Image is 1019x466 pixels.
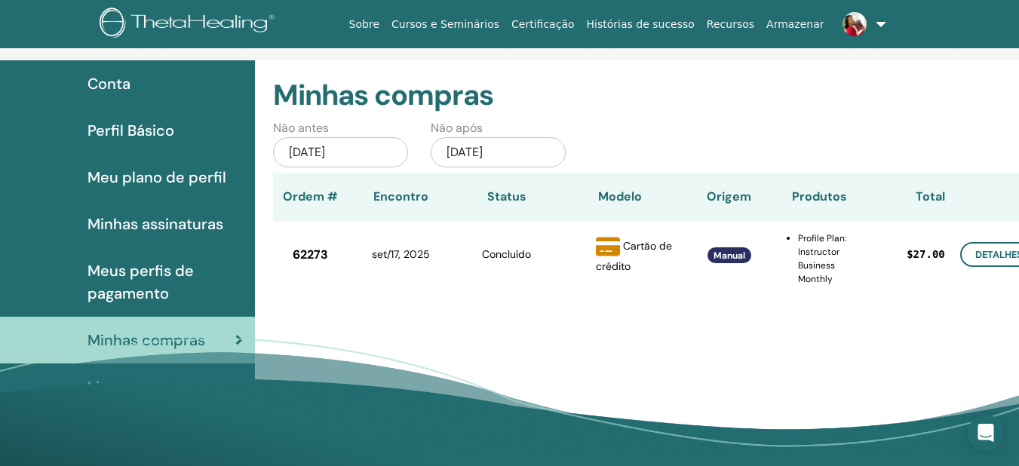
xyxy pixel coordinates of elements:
span: 27.00 [913,247,945,262]
th: Produtos [778,173,847,221]
a: Cursos e Seminários [385,11,505,38]
label: Não antes [273,119,329,137]
th: Modelo [560,173,680,221]
span: Meu plano de perfil [87,166,226,189]
div: set/17, 2025 [348,247,454,262]
span: Concluído [482,247,531,261]
span: Minhas compras [87,329,205,351]
label: Não após [431,119,483,137]
span: $ [907,247,913,262]
div: [DATE] [273,137,408,167]
span: Cartão de crédito [596,239,672,273]
span: Perfil Básico [87,119,174,142]
span: 62273 [293,246,328,264]
div: Total [847,188,945,206]
div: Open Intercom Messenger [968,415,1004,451]
span: Conta [87,72,130,95]
a: Certificação [505,11,580,38]
th: Origem [680,173,778,221]
span: Manual [714,250,745,262]
th: Ordem # [273,173,348,221]
div: [DATE] [431,137,566,167]
img: default.jpg [843,12,867,36]
img: logo.png [100,8,280,41]
a: Histórias de sucesso [581,11,701,38]
span: Minhas assinaturas [87,213,223,235]
a: Recursos [701,11,760,38]
a: Armazenar [760,11,830,38]
span: Meus perfis de pagamento [87,259,243,305]
img: credit-card-solid.svg [596,235,620,259]
li: Profile Plan: Instructor Business Monthly [798,231,847,286]
th: Status [454,173,560,221]
th: Encontro [348,173,454,221]
h2: Minhas compras [273,78,1007,113]
a: Sobre [343,11,385,38]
